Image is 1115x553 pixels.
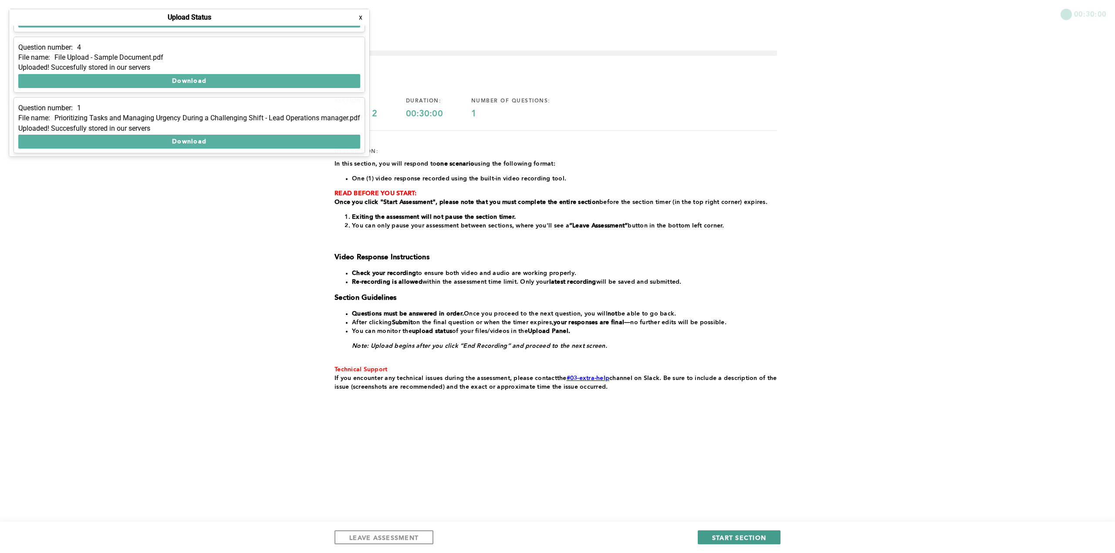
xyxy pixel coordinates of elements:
[18,64,360,71] div: Uploaded! Succesfully stored in our servers
[18,135,360,149] button: Download
[334,98,406,105] div: section:
[412,328,452,334] strong: upload status
[567,375,610,381] a: #03-extra-help
[18,54,50,61] p: File name:
[352,279,422,285] strong: Re-recording is allowed
[334,253,777,262] h3: Video Response Instructions
[77,44,81,51] p: 4
[471,98,579,105] div: number of questions:
[406,98,471,105] div: duration:
[392,319,413,326] strong: Submit
[334,375,779,390] span: . Be sure to include a description of the issue (screenshots are recommended) and the exact or ap...
[168,14,211,21] h4: Upload Status
[352,318,777,327] li: After clicking on the final question or when the timer expires, —no further edits will be possible.
[352,327,777,336] li: You can monitor the of your files/videos in the
[334,366,387,373] span: Technical Support
[528,328,570,334] strong: Upload Panel.
[352,269,777,278] li: to ensure both video and audio are working properly.
[352,311,464,317] strong: Questions must be answered in order.
[352,343,607,349] em: Note: Upload begins after you click “End Recording” and proceed to the next screen.
[436,161,474,167] strong: one scenario
[334,109,406,119] div: Scenario 2
[352,278,777,286] li: within the assessment time limit. Only your will be saved and submitted.
[474,161,555,167] span: using the following format:
[334,294,777,302] h3: Section Guidelines
[9,9,85,23] button: Show Uploads
[549,279,596,285] strong: latest recording
[554,319,624,326] strong: your responses are final
[18,104,73,112] p: Question number:
[471,109,579,119] div: 1
[609,375,659,381] span: channel on Slack
[18,125,360,132] div: Uploaded! Succesfully stored in our servers
[356,13,365,22] button: x
[352,270,416,276] strong: Check your recording
[352,309,777,318] li: Once you proceed to the next question, you will be able to go back.
[334,199,599,205] strong: Once you click "Start Assessment", please note that you must complete the entire section
[18,74,360,88] button: Download
[334,161,436,167] span: In this section, you will respond to
[77,104,81,112] p: 1
[608,311,618,317] strong: not
[352,176,566,182] span: One (1) video response recorded using the built-in video recording tool.
[334,198,777,207] p: before the section timer (in the top right corner) expires.
[54,114,360,122] p: Prioritizing Tasks and Managing Urgency During a Challenging Shift - Lead Operations manager.pdf
[698,530,780,544] button: START SECTION
[712,533,766,542] span: START SECTION
[349,533,419,542] span: LEAVE ASSESSMENT
[54,54,163,61] p: File Upload - Sample Document.pdf
[1074,9,1106,19] span: 00:30:00
[334,190,417,197] strong: READ BEFORE YOU START:
[352,221,777,230] li: You can only pause your assessment between sections, where you'll see a button in the bottom left...
[406,109,471,119] div: 00:30:00
[352,214,516,220] strong: Exiting the assessment will not pause the section timer.
[18,44,73,51] p: Question number:
[334,375,557,381] span: If you encounter any technical issues during the assessment, please contact
[569,223,628,229] strong: “Leave Assessment”
[334,530,433,544] button: LEAVE ASSESSMENT
[557,375,567,381] span: the
[18,114,50,122] p: File name:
